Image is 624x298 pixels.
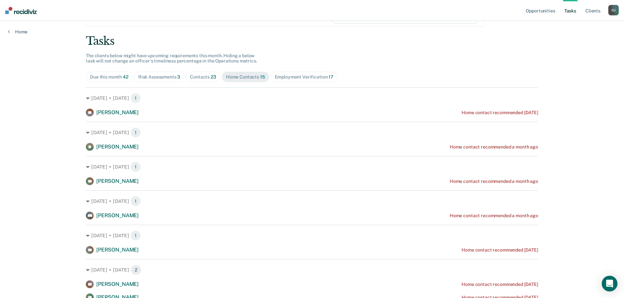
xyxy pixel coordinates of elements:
div: Employment Verification [275,74,333,80]
div: O J [608,5,619,15]
div: [DATE] • [DATE] 2 [86,265,538,275]
span: 17 [329,74,333,79]
span: 23 [211,74,216,79]
div: Home contact recommended a month ago [450,213,538,219]
div: Due this month [90,74,128,80]
span: [PERSON_NAME] [96,247,139,253]
div: [DATE] • [DATE] 1 [86,162,538,172]
button: OJ [608,5,619,15]
div: Home Contacts [226,74,265,80]
span: 2 [130,265,142,275]
div: Contacts [190,74,216,80]
div: [DATE] • [DATE] 1 [86,127,538,138]
span: 3 [177,74,180,79]
div: Home contact recommended [DATE] [462,247,538,253]
span: 1 [130,196,141,206]
div: Open Intercom Messenger [602,276,617,291]
span: [PERSON_NAME] [96,144,139,150]
span: 15 [260,74,265,79]
span: [PERSON_NAME] [96,212,139,219]
div: Home contact recommended [DATE] [462,110,538,115]
span: [PERSON_NAME] [96,109,139,115]
div: Risk Assessments [138,74,180,80]
div: [DATE] • [DATE] 1 [86,196,538,206]
div: [DATE] • [DATE] 1 [86,93,538,103]
span: 1 [130,162,141,172]
span: 1 [130,93,141,103]
div: Tasks [86,34,538,48]
span: The clients below might have upcoming requirements this month. Hiding a below task will not chang... [86,53,257,64]
span: [PERSON_NAME] [96,281,139,287]
span: 1 [130,230,141,241]
div: Home contact recommended a month ago [450,144,538,150]
img: Recidiviz [5,7,37,14]
span: 1 [130,127,141,138]
span: 42 [123,74,128,79]
span: [PERSON_NAME] [96,178,139,184]
div: Home contact recommended a month ago [450,179,538,184]
div: Home contact recommended [DATE] [462,282,538,287]
div: [DATE] • [DATE] 1 [86,230,538,241]
a: Home [8,29,28,35]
